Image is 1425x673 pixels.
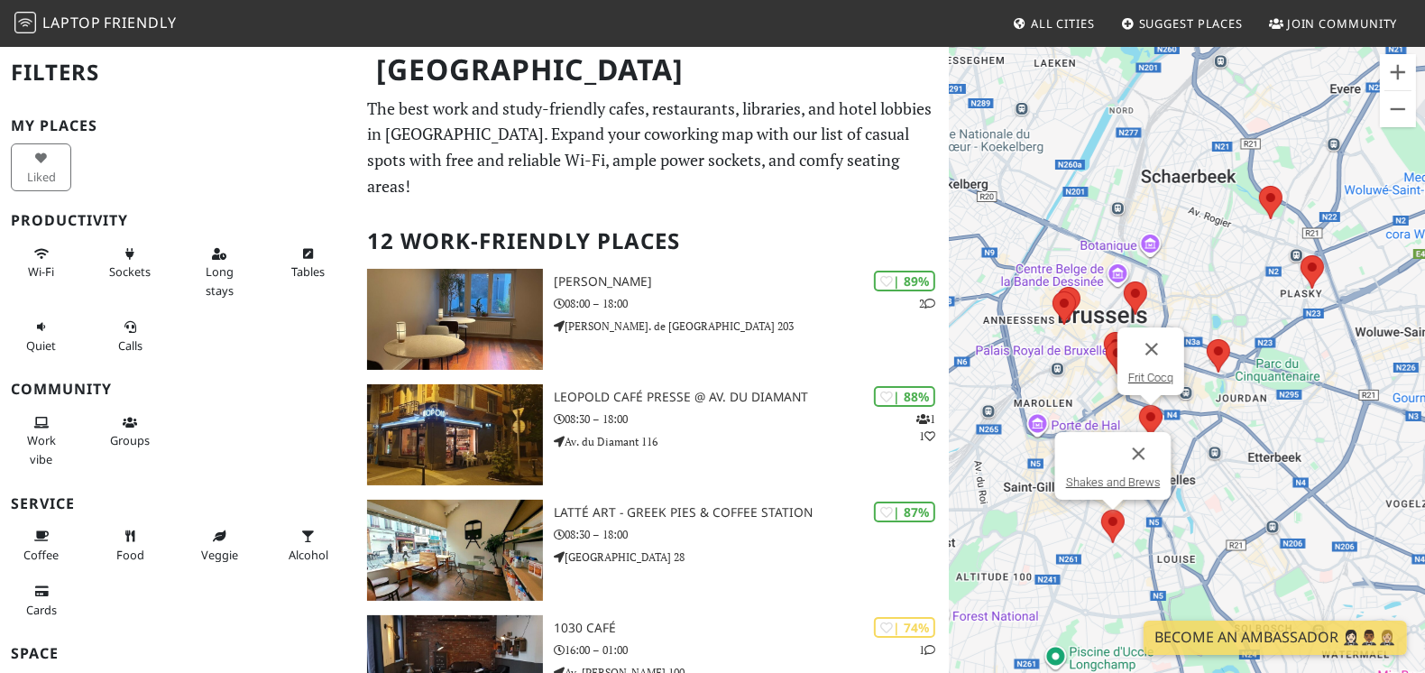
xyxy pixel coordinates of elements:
span: Long stays [206,263,234,298]
h2: Filters [11,45,345,100]
p: The best work and study-friendly cafes, restaurants, libraries, and hotel lobbies in [GEOGRAPHIC_... [367,96,939,199]
p: Av. du Diamant 116 [554,433,950,450]
div: | 89% [874,271,935,291]
button: Quiet [11,312,71,360]
button: Wi-Fi [11,239,71,287]
button: Cards [11,576,71,624]
span: Quiet [26,337,56,354]
button: Work vibe [11,408,71,474]
div: | 88% [874,386,935,407]
span: Alcohol [289,547,328,563]
span: Group tables [110,432,150,448]
span: Food [116,547,144,563]
button: Coffee [11,521,71,569]
span: Stable Wi-Fi [28,263,54,280]
span: Join Community [1287,15,1398,32]
a: LaptopFriendly LaptopFriendly [14,8,177,40]
h3: Community [11,381,345,398]
a: Latté Art - Greek Pies & Coffee Station | 87% Latté Art - Greek Pies & Coffee Station 08:30 – 18:... [356,500,950,601]
span: Credit cards [26,602,57,618]
button: Calls [100,312,161,360]
button: Sockets [100,239,161,287]
button: Food [100,521,161,569]
img: Latté Art - Greek Pies & Coffee Station [367,500,543,601]
button: Long stays [189,239,250,305]
div: | 87% [874,502,935,522]
span: Veggie [201,547,238,563]
button: Alcohol [278,521,338,569]
span: Video/audio calls [118,337,142,354]
a: Frit Cocq [1128,371,1173,384]
a: Leopold Café Presse @ Av. du Diamant | 88% 11 Leopold Café Presse @ Av. du Diamant 08:30 – 18:00 ... [356,384,950,485]
p: 08:30 – 18:00 [554,410,950,428]
h3: 1030 Café [554,621,950,636]
button: Close [1130,327,1173,371]
a: Jackie | 89% 2 [PERSON_NAME] 08:00 – 18:00 [PERSON_NAME]. de [GEOGRAPHIC_DATA] 203 [356,269,950,370]
p: 2 [919,295,935,312]
img: Jackie [367,269,543,370]
img: Leopold Café Presse @ Av. du Diamant [367,384,543,485]
h3: [PERSON_NAME] [554,274,950,290]
span: Power sockets [109,263,151,280]
a: Shakes and Brews [1065,475,1160,489]
span: People working [27,432,56,466]
h2: 12 Work-Friendly Places [367,214,939,269]
p: 1 [919,641,935,659]
p: [PERSON_NAME]. de [GEOGRAPHIC_DATA] 203 [554,318,950,335]
a: All Cities [1006,7,1102,40]
button: Groups [100,408,161,456]
h3: My Places [11,117,345,134]
a: Join Community [1262,7,1405,40]
p: 08:00 – 18:00 [554,295,950,312]
h3: Leopold Café Presse @ Av. du Diamant [554,390,950,405]
p: 1 1 [916,410,935,445]
button: Zoom in [1380,54,1416,90]
span: Work-friendly tables [291,263,325,280]
button: Tables [278,239,338,287]
p: 08:30 – 18:00 [554,526,950,543]
button: Veggie [189,521,250,569]
img: LaptopFriendly [14,12,36,33]
div: | 74% [874,617,935,638]
span: Suggest Places [1139,15,1244,32]
h3: Latté Art - Greek Pies & Coffee Station [554,505,950,521]
h3: Space [11,645,345,662]
span: Friendly [104,13,176,32]
p: [GEOGRAPHIC_DATA] 28 [554,549,950,566]
button: Close [1117,432,1160,475]
p: 16:00 – 01:00 [554,641,950,659]
button: Zoom out [1380,91,1416,127]
span: Coffee [23,547,59,563]
h3: Productivity [11,212,345,229]
h1: [GEOGRAPHIC_DATA] [362,45,946,95]
span: All Cities [1031,15,1095,32]
span: Laptop [42,13,101,32]
a: Suggest Places [1114,7,1251,40]
h3: Service [11,495,345,512]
